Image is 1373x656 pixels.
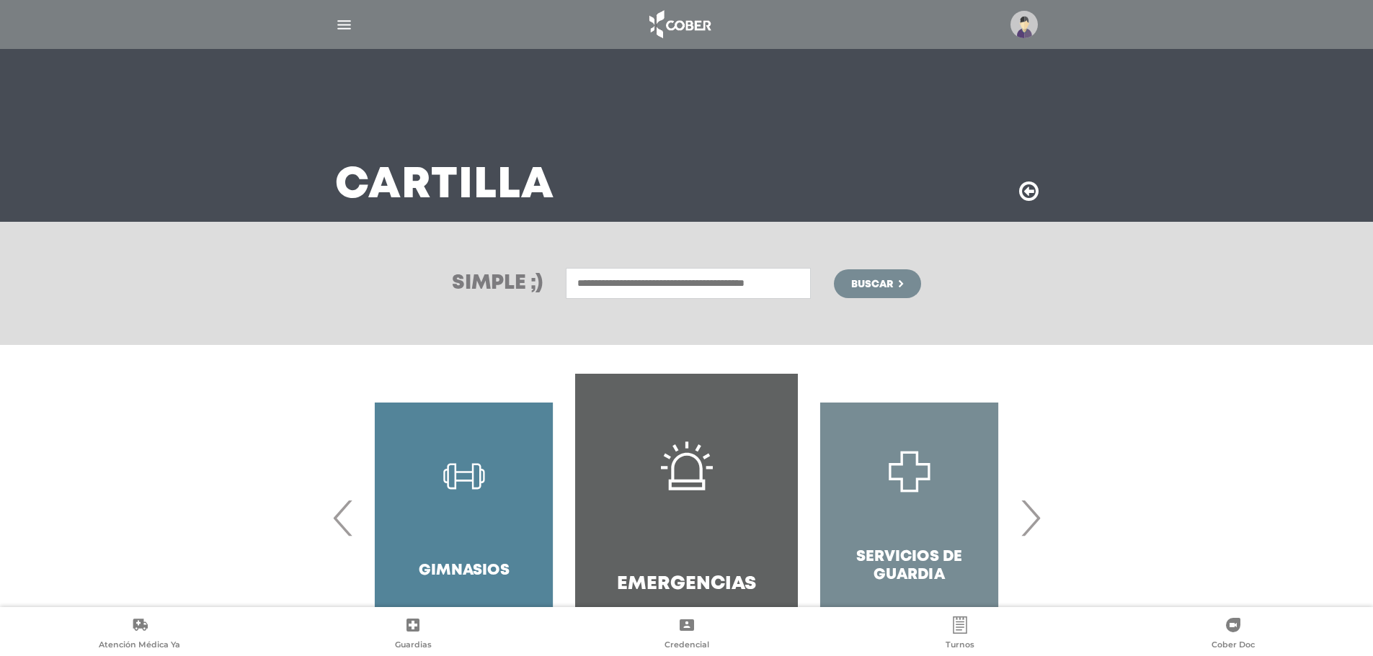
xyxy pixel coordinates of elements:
[276,616,549,653] a: Guardias
[3,616,276,653] a: Atención Médica Ya
[851,279,893,289] span: Buscar
[1010,11,1038,38] img: profile-placeholder.svg
[665,639,709,652] span: Credencial
[946,639,974,652] span: Turnos
[395,639,432,652] span: Guardias
[335,167,554,205] h3: Cartilla
[1097,616,1370,653] a: Cober Doc
[335,16,353,34] img: Cober_menu-lines-white.svg
[550,616,823,653] a: Credencial
[617,573,756,596] h4: Emergencias
[1016,479,1044,557] span: Next
[452,274,543,294] h3: Simple ;)
[641,7,717,42] img: logo_cober_home-white.png
[834,269,920,298] button: Buscar
[823,616,1096,653] a: Turnos
[329,479,357,557] span: Previous
[99,639,180,652] span: Atención Médica Ya
[1212,639,1255,652] span: Cober Doc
